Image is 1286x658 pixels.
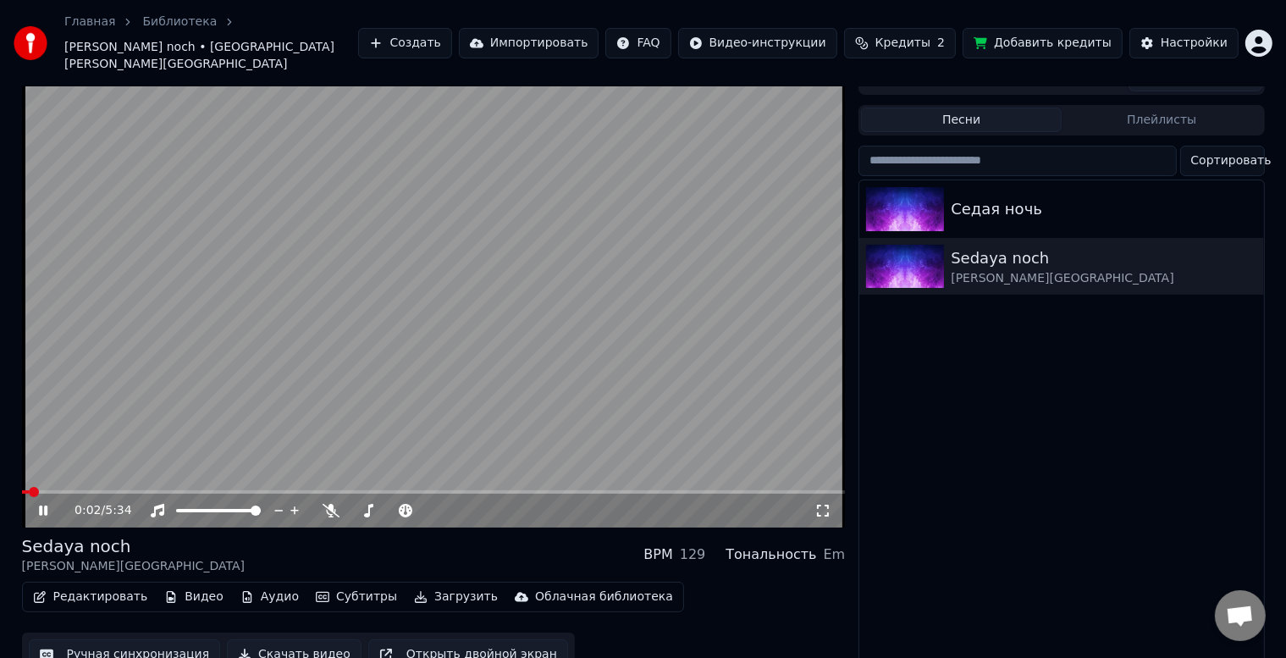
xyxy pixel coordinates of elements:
button: Кредиты2 [844,28,956,58]
button: Аудио [234,585,306,609]
button: Субтитры [309,585,404,609]
div: Тональность [726,545,816,565]
a: Библиотека [142,14,217,30]
button: Добавить кредиты [963,28,1123,58]
span: Сортировать [1191,152,1272,169]
span: [PERSON_NAME] noch • [GEOGRAPHIC_DATA][PERSON_NAME][GEOGRAPHIC_DATA] [64,39,358,73]
div: Sedaya noch [951,246,1256,270]
div: Настройки [1161,35,1228,52]
div: [PERSON_NAME][GEOGRAPHIC_DATA] [22,558,245,575]
nav: breadcrumb [64,14,358,73]
div: Облачная библиотека [535,589,673,605]
button: Видео-инструкции [678,28,837,58]
button: Песни [861,108,1062,132]
button: Настройки [1129,28,1239,58]
div: Em [824,545,846,565]
span: Кредиты [875,35,930,52]
span: 5:34 [105,502,131,519]
button: Редактировать [26,585,155,609]
div: Седая ночь [951,197,1256,221]
div: / [75,502,115,519]
div: BPM [643,545,672,565]
img: youka [14,26,47,60]
div: Открытый чат [1215,590,1266,641]
button: Плейлисты [1062,108,1262,132]
a: Главная [64,14,115,30]
button: FAQ [605,28,671,58]
button: Импортировать [459,28,599,58]
button: Создать [358,28,451,58]
span: 2 [937,35,945,52]
div: 129 [680,545,706,565]
div: Sedaya noch [22,534,245,558]
button: Загрузить [407,585,505,609]
button: Видео [157,585,230,609]
span: 0:02 [75,502,101,519]
div: [PERSON_NAME][GEOGRAPHIC_DATA] [951,270,1256,287]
